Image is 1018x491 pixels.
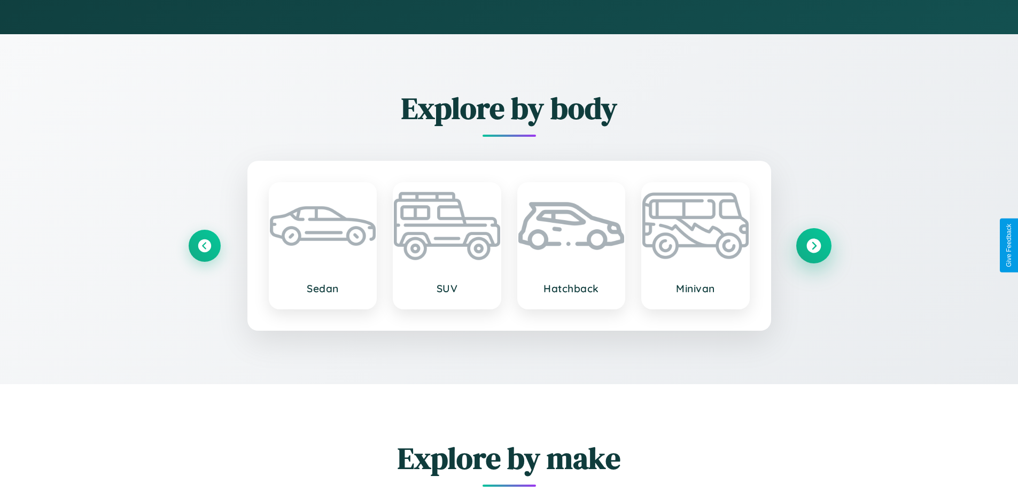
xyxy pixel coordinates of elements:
[281,282,366,295] h3: Sedan
[189,438,830,479] h2: Explore by make
[405,282,489,295] h3: SUV
[653,282,738,295] h3: Minivan
[529,282,614,295] h3: Hatchback
[189,88,830,129] h2: Explore by body
[1005,224,1013,267] div: Give Feedback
